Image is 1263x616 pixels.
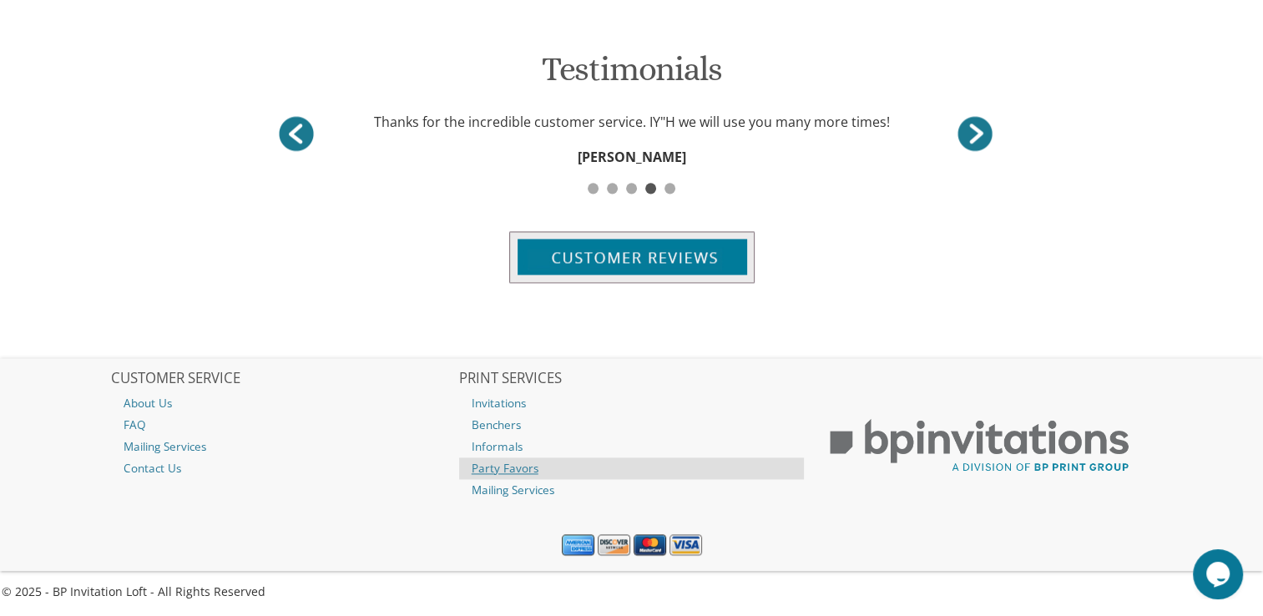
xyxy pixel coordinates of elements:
a: Mailing Services [459,479,805,501]
h2: PRINT SERVICES [459,371,805,387]
img: MasterCard [634,534,666,556]
a: About Us [111,392,457,414]
a: 4 [641,170,660,186]
div: [PERSON_NAME] [267,144,996,170]
img: American Express [562,534,594,556]
a: Mailing Services [111,436,457,457]
img: Discover [598,534,630,556]
a: FAQ [111,414,457,436]
iframe: chat widget [1193,549,1246,599]
img: customer-reviews-btn.jpg [509,231,755,283]
img: BP Print Group [806,404,1152,487]
span: 1 [588,183,599,194]
a: 1 [584,170,603,186]
a: Informals [459,436,805,457]
h1: Testimonials [267,51,996,100]
a: 2 [603,170,622,186]
a: Benchers [459,414,805,436]
span: 2 [607,183,618,194]
span: 4 [645,183,656,194]
img: Visa [669,534,702,556]
a: Invitations [459,392,805,414]
a: Contact Us [111,457,457,479]
a: 3 [622,170,641,186]
h2: CUSTOMER SERVICE [111,371,457,387]
span: 5 [664,183,675,194]
a: 5 [660,170,679,186]
div: Thanks for the incredible customer service. IY"H we will use you many more times! [340,109,922,135]
span: 3 [626,183,637,194]
a: < [954,113,996,154]
a: > [275,113,317,154]
a: Party Favors [459,457,805,479]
